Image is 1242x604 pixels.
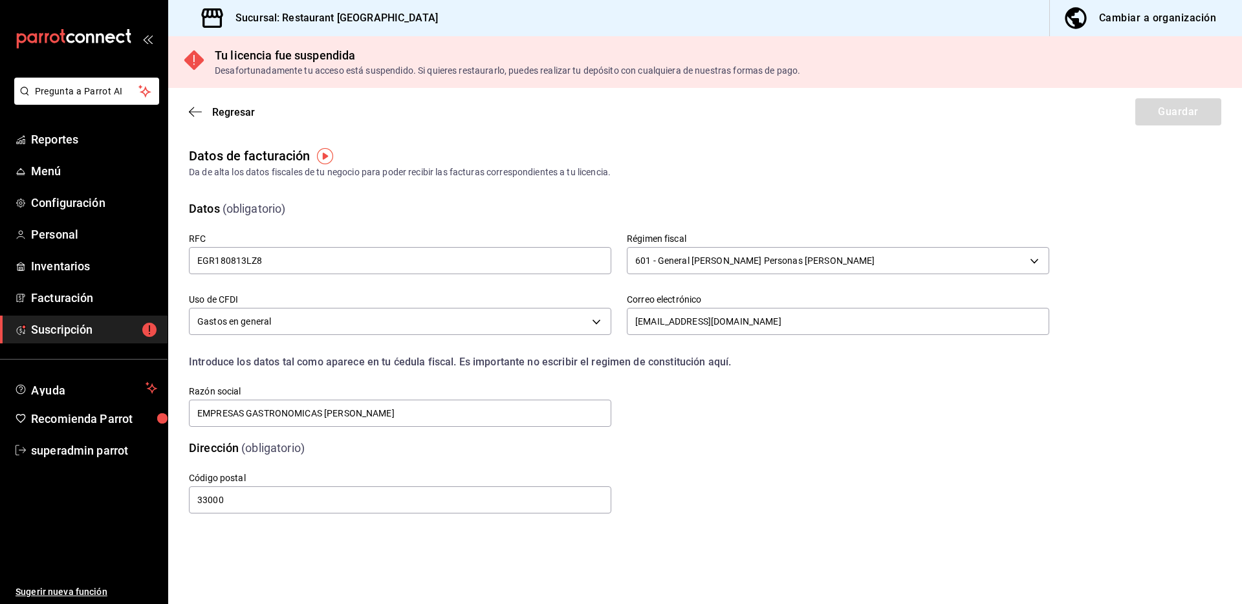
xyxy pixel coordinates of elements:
[31,380,140,396] span: Ayuda
[627,295,1049,304] label: Correo electrónico
[627,234,1049,243] label: Régimen fiscal
[35,85,139,98] span: Pregunta a Parrot AI
[215,64,800,78] div: Desafortunadamente tu acceso está suspendido. Si quieres restaurarlo, puedes realizar tu depósito...
[189,166,1221,179] div: Da de alta los datos fiscales de tu negocio para poder recibir las facturas correspondientes a tu...
[1099,9,1216,27] div: Cambiar a organización
[317,148,333,164] img: Tooltip marker
[31,226,157,243] span: Personal
[31,321,157,338] span: Suscripción
[225,10,438,26] h3: Sucursal: Restaurant [GEOGRAPHIC_DATA]
[142,34,153,44] button: open_drawer_menu
[189,295,611,304] label: Uso de CFDI
[31,131,157,148] span: Reportes
[189,308,611,335] div: Gastos en general
[189,439,239,457] div: Dirección
[223,200,286,217] div: (obligatorio)
[31,289,157,307] span: Facturación
[189,200,220,217] div: Datos
[189,354,1049,370] div: Introduce los datos tal como aparece en tu ćedula fiscal. Es importante no escribir el regimen de...
[31,410,157,427] span: Recomienda Parrot
[189,146,310,166] div: Datos de facturación
[189,387,611,396] label: Razón social
[189,234,611,243] label: RFC
[241,439,305,457] div: (obligatorio)
[627,247,1049,274] div: 601 - General [PERSON_NAME] Personas [PERSON_NAME]
[9,94,159,107] a: Pregunta a Parrot AI
[31,442,157,459] span: superadmin parrot
[31,194,157,211] span: Configuración
[31,162,157,180] span: Menú
[212,106,255,118] span: Regresar
[16,585,157,599] span: Sugerir nueva función
[189,473,611,482] label: Código postal
[14,78,159,105] button: Pregunta a Parrot AI
[215,47,800,64] div: Tu licencia fue suspendida
[189,106,255,118] button: Regresar
[31,257,157,275] span: Inventarios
